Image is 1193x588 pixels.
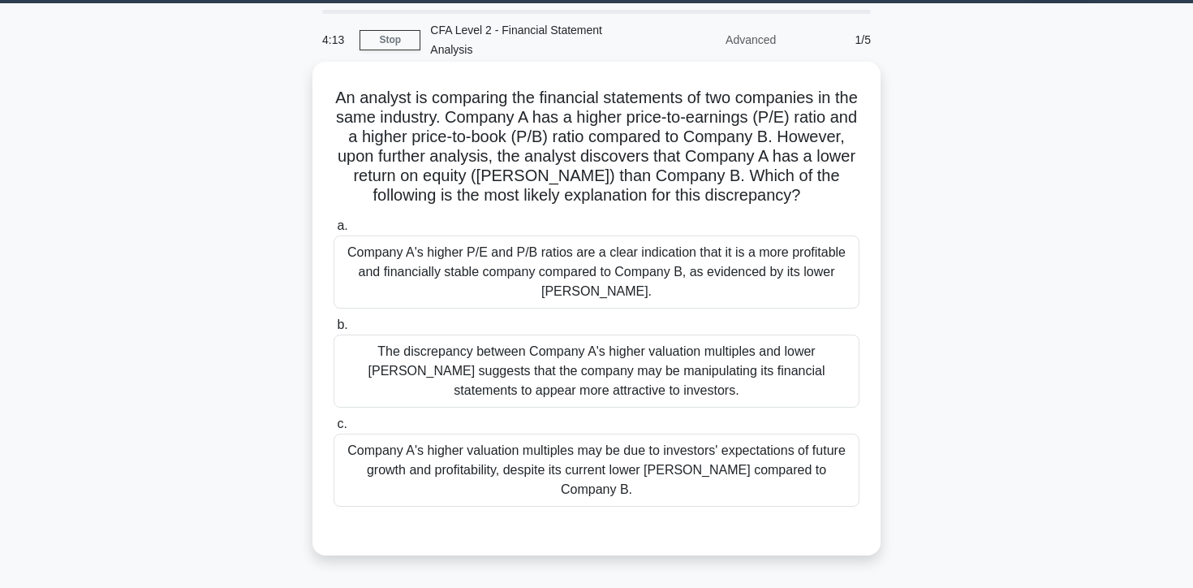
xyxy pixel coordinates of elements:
h5: An analyst is comparing the financial statements of two companies in the same industry. Company A... [332,88,861,206]
div: The discrepancy between Company A's higher valuation multiples and lower [PERSON_NAME] suggests t... [334,335,859,408]
span: b. [337,318,347,331]
div: Company A's higher valuation multiples may be due to investors' expectations of future growth and... [334,434,859,507]
div: 1/5 [786,24,881,56]
div: 4:13 [312,24,360,56]
span: c. [337,417,347,430]
span: a. [337,218,347,232]
div: Advanced [644,24,786,56]
div: Company A's higher P/E and P/B ratios are a clear indication that it is a more profitable and fin... [334,236,859,309]
a: Stop [360,30,420,50]
div: CFA Level 2 - Financial Statement Analysis [420,14,644,66]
